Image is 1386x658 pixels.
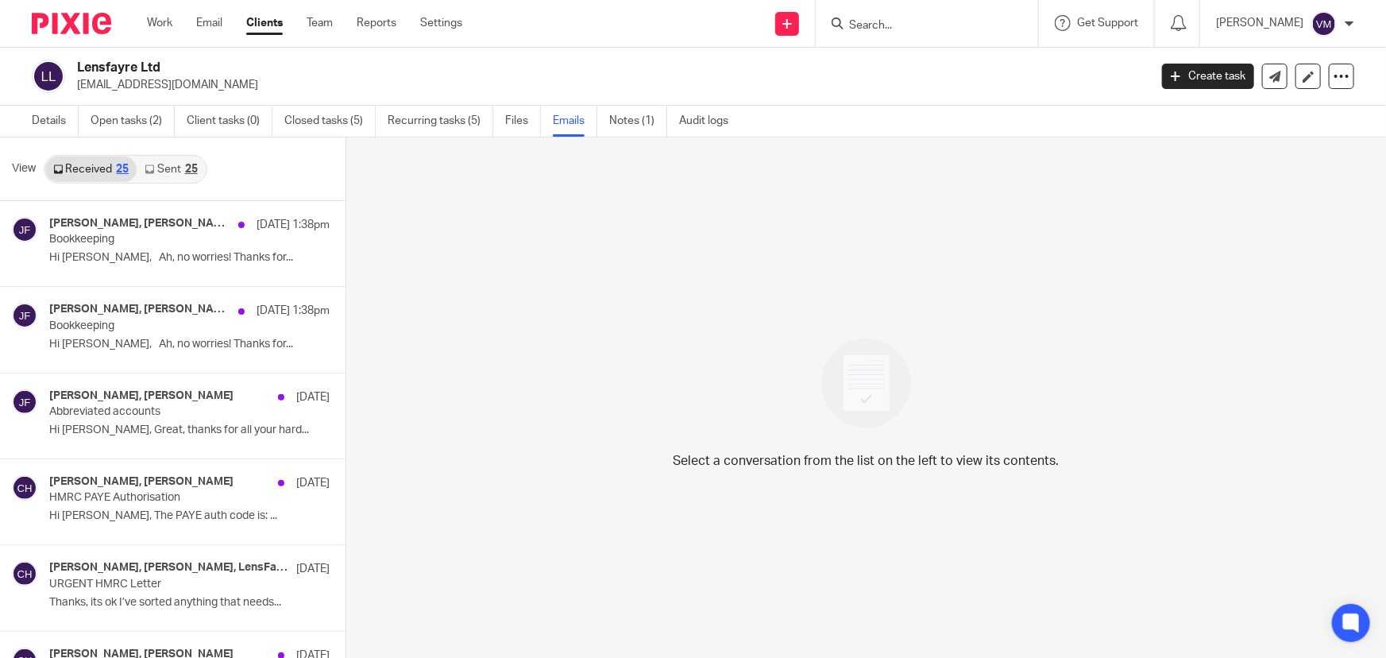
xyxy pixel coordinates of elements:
p: Thanks, its ok I’ve sorted anything that needs... [49,596,330,610]
p: Bookkeeping [49,233,274,246]
p: [DATE] 1:38pm [257,217,330,233]
h2: Lensfayre Ltd [77,60,926,76]
a: Recurring tasks (5) [388,106,493,137]
span: Get Support [1077,17,1138,29]
a: Team [307,15,333,31]
div: 25 [185,164,198,175]
p: HMRC PAYE Authorisation [49,491,274,505]
a: Email [196,15,222,31]
a: Audit logs [679,106,740,137]
h4: [PERSON_NAME], [PERSON_NAME] [49,475,234,489]
img: Pixie [32,13,111,34]
img: svg%3E [12,389,37,415]
input: Search [847,19,990,33]
h4: [PERSON_NAME], [PERSON_NAME], LensFayre Admin, [PERSON_NAME] [49,561,288,575]
a: Received25 [45,157,137,182]
img: image [811,328,921,439]
img: svg%3E [12,217,37,242]
p: Hi [PERSON_NAME], The PAYE auth code is: ... [49,509,330,523]
p: Hi [PERSON_NAME], Great, thanks for all your hard... [49,424,330,437]
a: Reports [357,15,396,31]
img: svg%3E [1311,11,1337,37]
span: View [12,161,36,177]
a: Client tasks (0) [187,106,272,137]
a: Details [32,106,79,137]
a: Emails [553,106,597,137]
a: Notes (1) [609,106,667,137]
a: Create task [1162,64,1254,89]
p: Select a conversation from the list on the left to view its contents. [674,451,1060,470]
img: svg%3E [12,561,37,586]
a: Clients [246,15,283,31]
p: [PERSON_NAME] [1216,15,1303,31]
div: 25 [116,164,129,175]
a: Files [505,106,541,137]
a: Closed tasks (5) [284,106,376,137]
a: Work [147,15,172,31]
h4: [PERSON_NAME], [PERSON_NAME], [PERSON_NAME] [49,217,230,230]
p: Hi [PERSON_NAME], Ah, no worries! Thanks for... [49,251,330,265]
h4: [PERSON_NAME], [PERSON_NAME] [49,389,234,403]
img: svg%3E [12,475,37,501]
p: Abbreviated accounts [49,405,274,419]
img: svg%3E [32,60,65,93]
p: Bookkeeping [49,319,274,333]
a: Open tasks (2) [91,106,175,137]
a: Settings [420,15,462,31]
a: Sent25 [137,157,205,182]
img: svg%3E [12,303,37,328]
p: [DATE] [296,561,330,577]
p: [EMAIL_ADDRESS][DOMAIN_NAME] [77,77,1138,93]
h4: [PERSON_NAME], [PERSON_NAME], [PERSON_NAME] [49,303,230,316]
p: [DATE] [296,475,330,491]
p: URGENT HMRC Letter [49,578,274,591]
p: [DATE] [296,389,330,405]
p: [DATE] 1:38pm [257,303,330,319]
p: Hi [PERSON_NAME], Ah, no worries! Thanks for... [49,338,330,351]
